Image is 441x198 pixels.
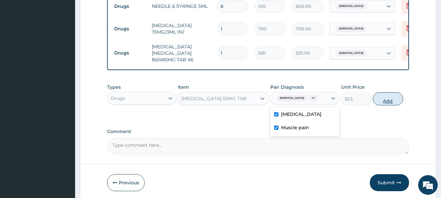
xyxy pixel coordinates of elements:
[34,37,110,45] div: Chat with us now
[281,124,309,131] label: Muscle pain
[181,95,247,102] div: [MEDICAL_DATA] 50MG TAB
[308,95,318,101] span: + 1
[111,95,125,101] div: Drugs
[336,3,367,9] span: [MEDICAL_DATA]
[341,84,365,90] label: Unit Price
[111,47,149,59] td: Drugs
[178,84,189,90] label: Item
[149,19,214,38] td: [MEDICAL_DATA] 75MG/3ML INJ
[107,174,145,191] button: Previous
[336,25,367,32] span: [MEDICAL_DATA]
[373,92,403,105] button: Add
[281,111,322,117] label: [MEDICAL_DATA]
[38,58,90,124] span: We're online!
[111,0,149,12] td: Drugs
[111,23,149,35] td: Drugs
[107,129,409,134] label: Comment
[107,3,123,19] div: Minimize live chat window
[149,40,214,66] td: [MEDICAL_DATA] [MEDICAL_DATA] 80/480MG TAB X6
[12,33,26,49] img: d_794563401_company_1708531726252_794563401
[276,95,307,101] span: [MEDICAL_DATA]
[336,50,367,56] span: [MEDICAL_DATA]
[107,84,121,90] label: Types
[370,174,409,191] button: Submit
[3,130,124,153] textarea: Type your message and hit 'Enter'
[270,84,304,90] label: Pair Diagnosis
